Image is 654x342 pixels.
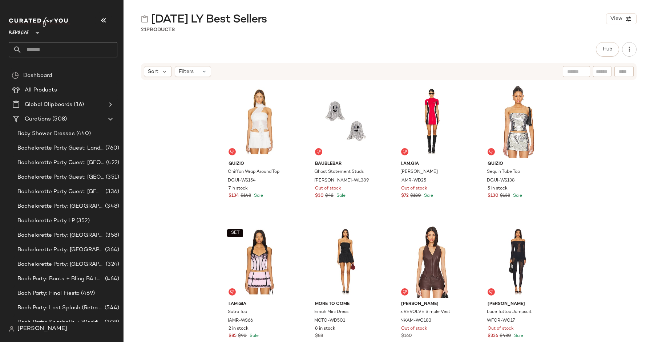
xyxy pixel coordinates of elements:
span: $134 [229,193,239,199]
span: View [610,16,622,22]
img: DGUI-WS138_V1.jpg [482,85,555,158]
span: Bachelorette Party Guest: [GEOGRAPHIC_DATA] [17,173,104,182]
span: Bachelorette Party: [GEOGRAPHIC_DATA] [17,246,104,254]
span: IAMR-WD25 [400,178,426,184]
span: Out of stock [401,186,427,192]
img: svg%3e [403,290,407,294]
img: WFOR-WC17_V1.jpg [482,225,555,298]
span: (358) [104,231,119,240]
span: (16) [72,101,84,109]
span: (324) [104,260,119,269]
span: (348) [104,202,119,211]
span: Emah Mini Dress [314,309,348,315]
span: (351) [104,173,119,182]
span: SET [230,231,239,236]
span: (422) [105,159,119,167]
span: Sale [253,194,263,198]
span: [DATE] LY Best Sellers [151,12,267,27]
span: [PERSON_NAME] [401,301,463,308]
span: (760) [104,144,119,152]
span: $480 [500,333,511,339]
span: $72 [401,193,409,199]
span: (336) [104,188,119,196]
span: $148 [241,193,251,199]
span: Bach Party: Final Fiesta [17,289,80,298]
span: (544) [103,304,119,312]
span: GUIZIO [229,161,290,167]
span: Filters [179,68,194,76]
span: Bach Party: Seashells + Wedding Bells [17,318,103,327]
span: (308) [103,318,119,327]
span: Bachelorette Party Guest: [GEOGRAPHIC_DATA] [17,159,105,167]
span: 7 in stock [229,186,248,192]
img: svg%3e [12,72,19,79]
span: I.AM.GIA [229,301,290,308]
span: Bach Party: Boots + Bling B4 the Ring [17,275,104,283]
span: Sort [148,68,158,76]
button: Hub [596,42,619,57]
span: [PERSON_NAME] [400,169,438,175]
img: IAMR-WS66_V1.jpg [223,225,296,298]
img: svg%3e [141,15,148,23]
span: MORE TO COME [315,301,376,308]
img: svg%3e [489,150,493,154]
span: Sale [512,194,522,198]
span: (469) [80,289,95,298]
span: (364) [104,246,119,254]
span: Lace Tattoo Jumpsuit [487,309,532,315]
span: $30 [315,193,324,199]
span: Bachelorette Party: [GEOGRAPHIC_DATA] [17,231,104,240]
span: $336 [488,333,498,339]
span: IAMR-WS66 [228,318,253,324]
span: (352) [75,217,90,225]
span: Dashboard [23,72,52,80]
span: $85 [229,333,237,339]
span: (464) [104,275,119,283]
span: 8 in stock [315,326,335,332]
img: BAUR-WL389_V1.jpg [309,85,382,158]
span: Out of stock [401,326,427,332]
span: Sutra Top [228,309,247,315]
span: $120 [410,193,421,199]
span: Sale [248,334,259,338]
span: Bachelorette Party: [GEOGRAPHIC_DATA] [17,260,104,269]
img: svg%3e [316,150,321,154]
img: svg%3e [230,290,234,294]
img: IAMR-WD25_V1.jpg [395,85,468,158]
span: Global Clipboards [25,101,72,109]
span: $88 [315,333,323,339]
button: SET [227,229,243,237]
span: Chiffon Wrap Around Top [228,169,279,175]
span: 21 [141,27,146,33]
span: All Products [25,86,57,94]
span: Ghost Statement Studs [314,169,364,175]
span: NKAM-WO183 [400,318,431,324]
img: svg%3e [403,150,407,154]
img: NKAM-WO183_V1.jpg [395,225,468,298]
span: Bach Party: Last Splash (Retro [GEOGRAPHIC_DATA]) [17,304,103,312]
span: $130 [488,193,498,199]
span: $160 [401,333,412,339]
span: Sequin Tube Top [487,169,520,175]
span: BaubleBar [315,161,376,167]
span: Sale [335,194,346,198]
span: Sale [423,194,433,198]
span: $90 [238,333,247,339]
span: Bachelorette Party: [GEOGRAPHIC_DATA] [17,202,104,211]
span: I.AM.GIA [401,161,463,167]
img: DGUI-WS154_V1.jpg [223,85,296,158]
span: Bachelorette Party LP [17,217,75,225]
span: $138 [500,193,510,199]
span: x REVOLVE Simple Vest [400,309,450,315]
span: DGUI-WS154 [228,178,256,184]
span: GUIZIO [488,161,549,167]
span: Out of stock [315,186,341,192]
span: Bachelorette Party Guest: [GEOGRAPHIC_DATA] [17,188,104,196]
span: Out of stock [488,326,514,332]
span: DGUI-WS138 [487,178,515,184]
span: Hub [602,46,613,52]
img: MOTO-WD501_V1.jpg [309,225,382,298]
span: (440) [75,130,91,138]
span: $42 [325,193,334,199]
span: [PERSON_NAME] [17,325,67,333]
